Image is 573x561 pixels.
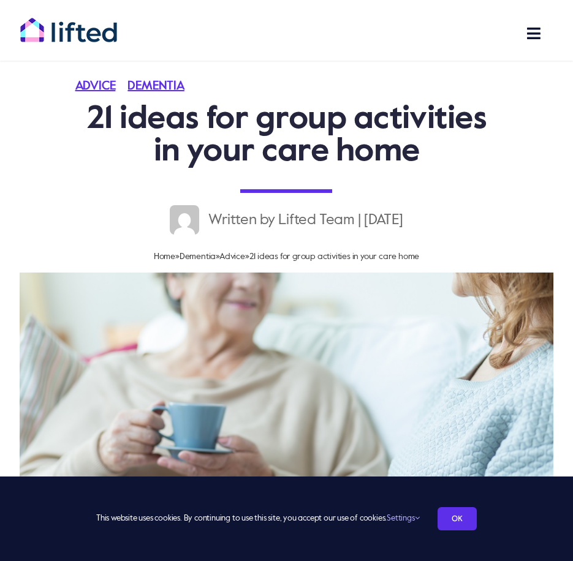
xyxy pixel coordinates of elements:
a: Advice [219,252,245,261]
a: Dementia [180,252,216,261]
h1: 21 ideas for group activities in your care home [75,103,498,168]
span: 21 ideas for group activities in your care home [249,252,420,261]
nav: Main Menu [420,18,553,48]
span: This website uses cookies. By continuing to use this site, you accept our use of cookies. [96,509,419,529]
span: Categories: , [75,80,197,92]
span: » » » [154,252,419,261]
nav: Breadcrumb [75,247,498,266]
a: Settings [387,514,419,522]
a: Dementia [127,80,196,92]
a: lifted-logo [20,17,118,29]
a: OK [438,507,477,530]
a: Home [154,252,175,261]
a: Advice [75,80,128,92]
